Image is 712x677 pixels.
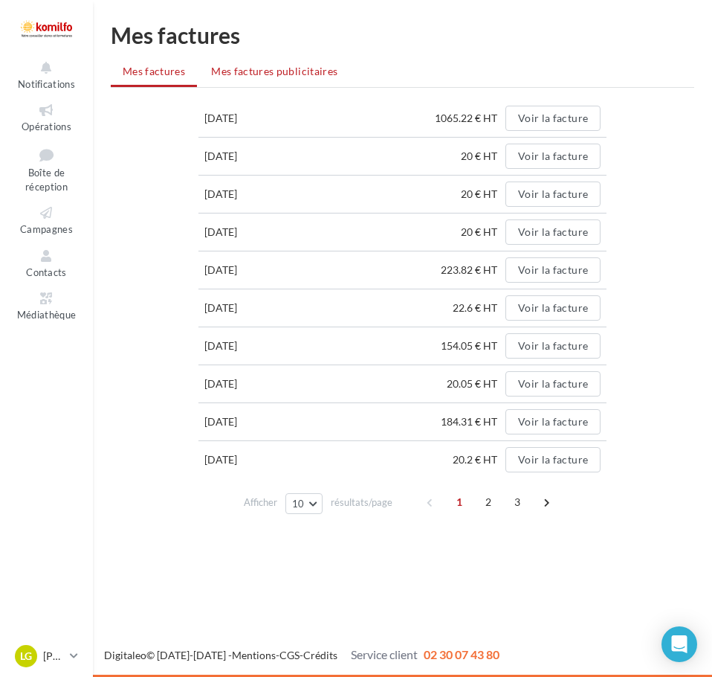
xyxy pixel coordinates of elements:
[461,150,503,162] span: 20 € HT
[441,263,503,276] span: 223.82 € HT
[505,219,601,245] button: Voir la facture
[17,309,77,321] span: Médiathèque
[505,257,601,283] button: Voir la facture
[12,642,81,670] a: LG [PERSON_NAME] [PERSON_NAME]
[303,649,337,661] a: Crédits
[20,649,32,664] span: LG
[505,106,601,131] button: Voir la facture
[505,333,601,359] button: Voir la facture
[198,441,274,479] td: [DATE]
[198,403,274,441] td: [DATE]
[198,100,274,138] td: [DATE]
[351,647,418,661] span: Service client
[453,453,503,466] span: 20.2 € HT
[476,490,500,514] span: 2
[447,377,503,390] span: 20.05 € HT
[424,647,499,661] span: 02 30 07 43 80
[505,295,601,321] button: Voir la facture
[111,24,694,46] h1: Mes factures
[25,167,68,193] span: Boîte de réception
[104,649,499,661] span: © [DATE]-[DATE] - - -
[505,182,601,207] button: Voir la facture
[505,409,601,434] button: Voir la facture
[198,289,274,327] td: [DATE]
[505,371,601,397] button: Voir la facture
[453,301,503,314] span: 22.6 € HT
[244,495,277,510] span: Afficher
[198,214,274,251] td: [DATE]
[104,649,146,661] a: Digitaleo
[198,138,274,176] td: [DATE]
[12,57,81,93] button: Notifications
[285,493,323,514] button: 10
[232,649,276,661] a: Mentions
[292,498,305,510] span: 10
[20,223,73,235] span: Campagnes
[12,287,81,324] a: Médiathèque
[18,78,75,90] span: Notifications
[505,144,601,169] button: Voir la facture
[43,649,64,664] p: [PERSON_NAME] [PERSON_NAME]
[435,112,503,124] span: 1065.22 € HT
[505,447,601,472] button: Voir la facture
[441,415,503,428] span: 184.31 € HT
[198,327,274,365] td: [DATE]
[505,490,529,514] span: 3
[198,365,274,403] td: [DATE]
[12,202,81,238] a: Campagnes
[447,490,471,514] span: 1
[279,649,300,661] a: CGS
[12,142,81,196] a: Boîte de réception
[461,187,503,200] span: 20 € HT
[661,626,697,662] div: Open Intercom Messenger
[331,495,392,510] span: résultats/page
[12,99,81,135] a: Opérations
[211,65,337,77] span: Mes factures publicitaires
[198,251,274,289] td: [DATE]
[461,225,503,238] span: 20 € HT
[198,176,274,214] td: [DATE]
[441,339,503,352] span: 154.05 € HT
[26,266,67,278] span: Contacts
[12,245,81,281] a: Contacts
[22,121,71,132] span: Opérations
